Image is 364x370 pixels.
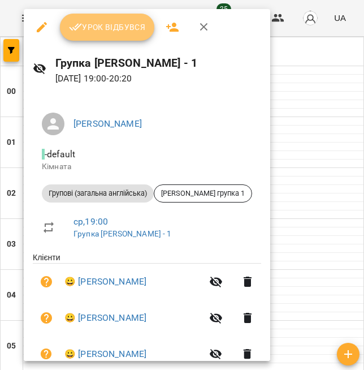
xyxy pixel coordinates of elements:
span: Урок відбувся [69,20,146,34]
p: Кімната [42,161,252,173]
p: [DATE] 19:00 - 20:20 [55,72,261,85]
button: Візит ще не сплачено. Додати оплату? [33,268,60,295]
button: Візит ще не сплачено. Додати оплату? [33,304,60,332]
a: Групка [PERSON_NAME] - 1 [73,229,172,238]
a: 😀 [PERSON_NAME] [64,347,146,361]
span: [PERSON_NAME] групка 1 [154,188,252,199]
a: [PERSON_NAME] [73,118,142,129]
button: Урок відбувся [60,14,155,41]
span: - default [42,149,77,160]
a: ср , 19:00 [73,216,108,227]
a: 😀 [PERSON_NAME] [64,275,146,289]
h6: Групка [PERSON_NAME] - 1 [55,54,261,72]
div: [PERSON_NAME] групка 1 [154,184,252,203]
a: 😀 [PERSON_NAME] [64,311,146,325]
button: Візит ще не сплачено. Додати оплату? [33,341,60,368]
span: Групові (загальна англійська) [42,188,154,199]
